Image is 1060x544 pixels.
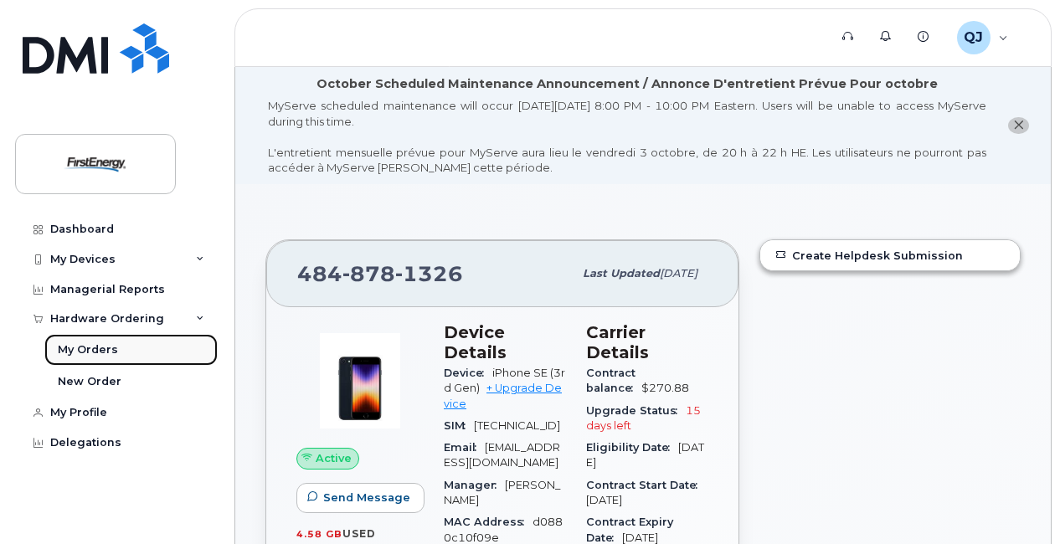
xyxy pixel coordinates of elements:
button: close notification [1008,117,1029,135]
span: 15 days left [586,404,701,432]
span: Device [444,367,492,379]
a: Create Helpdesk Submission [760,240,1020,270]
span: [TECHNICAL_ID] [474,419,560,432]
span: Active [316,450,352,466]
span: [DATE] [660,267,697,280]
div: MyServe scheduled maintenance will occur [DATE][DATE] 8:00 PM - 10:00 PM Eastern. Users will be u... [268,98,986,176]
span: Last updated [583,267,660,280]
button: Send Message [296,483,425,513]
span: Contract Start Date [586,479,706,491]
span: 4.58 GB [296,528,342,540]
span: [DATE] [586,494,622,506]
span: $270.88 [641,382,689,394]
span: Contract balance [586,367,641,394]
span: Contract Expiry Date [586,516,673,543]
span: 1326 [395,261,463,286]
span: iPhone SE (3rd Gen) [444,367,565,394]
span: Manager [444,479,505,491]
img: image20231002-3703462-1angbar.jpeg [310,331,410,431]
span: [EMAIL_ADDRESS][DOMAIN_NAME] [444,441,560,469]
span: [PERSON_NAME] [444,479,560,506]
span: SIM [444,419,474,432]
a: + Upgrade Device [444,382,562,409]
span: 878 [342,261,395,286]
span: Upgrade Status [586,404,686,417]
iframe: Messenger Launcher [987,471,1047,531]
span: Send Message [323,490,410,506]
span: 484 [297,261,463,286]
span: Email [444,441,485,454]
h3: Carrier Details [586,322,708,362]
span: MAC Address [444,516,533,528]
h3: Device Details [444,322,566,362]
span: [DATE] [622,531,658,544]
div: October Scheduled Maintenance Announcement / Annonce D'entretient Prévue Pour octobre [316,75,938,93]
span: used [342,527,376,540]
span: Eligibility Date [586,441,678,454]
